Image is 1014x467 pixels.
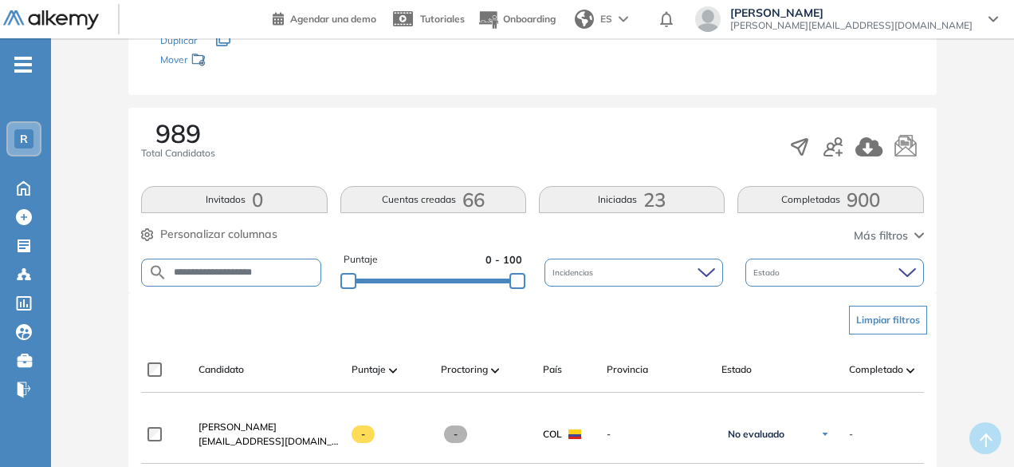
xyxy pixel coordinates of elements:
[344,252,378,267] span: Puntaje
[619,16,628,22] img: arrow
[544,259,723,287] div: Incidencias
[352,362,386,377] span: Puntaje
[607,427,709,441] span: -
[389,368,397,373] img: [missing "en.ARROW_ALT" translation]
[141,146,215,160] span: Total Candidatos
[728,428,784,441] span: No evaluado
[160,34,197,46] span: Duplicar
[160,226,277,243] span: Personalizar columnas
[600,12,612,26] span: ES
[148,263,167,283] img: SEARCH_ALT
[160,46,320,76] div: Mover
[849,427,853,441] span: -
[3,10,99,30] img: Logo
[820,429,830,439] img: Ícono de flecha
[503,13,556,25] span: Onboarding
[420,13,465,25] span: Tutoriales
[730,6,973,19] span: [PERSON_NAME]
[485,252,522,267] span: 0 - 100
[273,8,376,27] a: Agendar una demo
[543,427,562,441] span: COL
[543,362,562,377] span: País
[198,420,339,434] a: [PERSON_NAME]
[568,429,581,439] img: COL
[539,186,725,213] button: Iniciadas23
[552,267,596,279] span: Incidencias
[141,226,277,243] button: Personalizar columnas
[198,434,339,449] span: [EMAIL_ADDRESS][DOMAIN_NAME]
[441,362,488,377] span: Proctoring
[575,10,594,29] img: world
[849,306,927,334] button: Limpiar filtros
[444,425,467,443] span: -
[737,186,923,213] button: Completadas900
[478,2,556,37] button: Onboarding
[155,121,201,146] span: 989
[745,259,924,287] div: Estado
[854,228,908,244] span: Más filtros
[352,425,375,443] span: -
[753,267,783,279] span: Estado
[20,133,28,145] span: R
[198,421,277,433] span: [PERSON_NAME]
[730,19,973,32] span: [PERSON_NAME][EMAIL_ADDRESS][DOMAIN_NAME]
[491,368,499,373] img: [missing "en.ARROW_ALT" translation]
[906,368,914,373] img: [missing "en.ARROW_ALT" translation]
[290,13,376,25] span: Agendar una demo
[607,362,648,377] span: Provincia
[721,362,752,377] span: Estado
[14,63,32,66] i: -
[141,186,327,213] button: Invitados0
[854,228,924,244] button: Más filtros
[849,362,903,377] span: Completado
[340,186,526,213] button: Cuentas creadas66
[198,362,244,377] span: Candidato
